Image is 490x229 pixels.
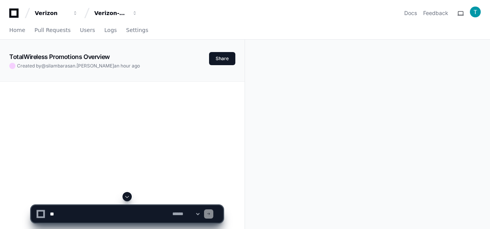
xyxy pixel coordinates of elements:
[80,28,95,32] span: Users
[41,63,46,69] span: @
[35,9,68,17] div: Verizon
[209,52,235,65] button: Share
[9,22,25,39] a: Home
[126,22,148,39] a: Settings
[34,28,70,32] span: Pull Requests
[91,6,141,20] button: Verizon-Clarify-Order-Management
[9,53,110,61] app-text-character-animate: TotalWireless Promotions Overview
[470,7,481,17] img: ACg8ocL-P3SnoSMinE6cJ4KuvimZdrZkjavFcOgZl8SznIp-YIbKyw=s96-c
[77,27,94,33] span: Pylon
[94,9,128,17] div: Verizon-Clarify-Order-Management
[46,63,114,69] span: silambarasan.[PERSON_NAME]
[32,6,81,20] button: Verizon
[423,9,448,17] button: Feedback
[104,28,117,32] span: Logs
[9,28,25,32] span: Home
[404,9,417,17] a: Docs
[34,22,70,39] a: Pull Requests
[104,22,117,39] a: Logs
[114,63,140,69] span: an hour ago
[126,28,148,32] span: Settings
[80,22,95,39] a: Users
[54,27,94,33] a: Powered byPylon
[17,63,140,69] span: Created by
